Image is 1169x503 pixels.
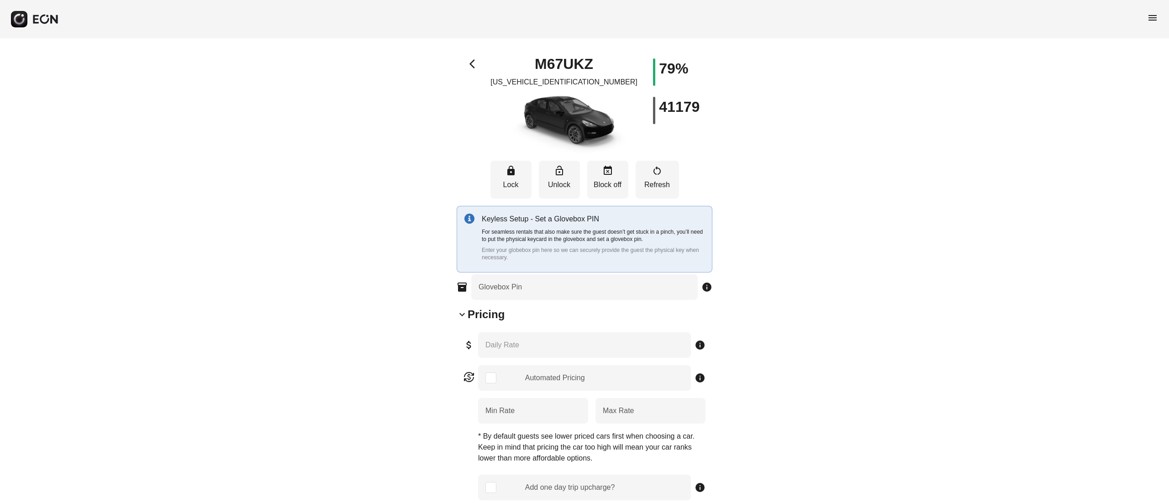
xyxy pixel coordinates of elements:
[1147,12,1158,23] span: menu
[506,165,516,176] span: lock
[463,372,474,382] span: currency_exchange
[695,372,706,383] span: info
[500,91,628,155] img: car
[485,405,515,416] label: Min Rate
[457,282,468,293] span: inventory_2
[482,246,705,261] p: Enter your globebox pin here so we can securely provide the guest the physical key when necessary.
[701,282,712,293] span: info
[525,482,615,493] div: Add one day trip upcharge?
[554,165,565,176] span: lock_open
[525,372,585,383] div: Automated Pricing
[543,179,575,190] p: Unlock
[640,179,674,190] p: Refresh
[482,214,705,225] p: Keyless Setup - Set a Glovebox PIN
[636,161,679,199] button: Refresh
[457,309,468,320] span: keyboard_arrow_down
[659,101,700,112] h1: 41179
[463,340,474,351] span: attach_money
[659,63,688,74] h1: 79%
[479,282,522,293] label: Glovebox Pin
[469,58,480,69] span: arrow_back_ios
[587,161,628,199] button: Block off
[592,179,624,190] p: Block off
[603,405,634,416] label: Max Rate
[482,228,705,243] p: For seamless rentals that also make sure the guest doesn’t get stuck in a pinch, you’ll need to p...
[464,214,474,224] img: info
[652,165,663,176] span: restart_alt
[602,165,613,176] span: event_busy
[695,340,706,351] span: info
[535,58,593,69] h1: M67UKZ
[468,307,505,322] h2: Pricing
[695,482,706,493] span: info
[495,179,527,190] p: Lock
[539,161,580,199] button: Unlock
[490,161,532,199] button: Lock
[490,77,637,88] p: [US_VEHICLE_IDENTIFICATION_NUMBER]
[478,431,706,464] p: * By default guests see lower priced cars first when choosing a car. Keep in mind that pricing th...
